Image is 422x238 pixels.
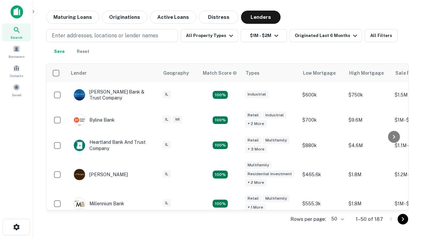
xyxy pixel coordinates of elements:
th: Types [242,64,299,82]
p: Rows per page: [290,215,326,223]
td: $1.8M [345,158,391,191]
p: Enter addresses, locations or lender names [52,32,158,40]
img: picture [74,89,85,100]
div: Residential Investment [245,170,294,178]
div: Retail [245,195,261,202]
th: Low Mortgage [299,64,345,82]
div: Multifamily [263,195,289,202]
td: $600k [299,82,345,107]
button: Originations [102,11,147,24]
button: Originated Last 6 Months [289,29,362,42]
button: All Property Types [181,29,238,42]
td: $555.3k [299,191,345,216]
th: Capitalize uses an advanced AI algorithm to match your search with the best lender. The match sco... [199,64,242,82]
td: $750k [345,82,391,107]
div: High Mortgage [349,69,384,77]
div: Byline Bank [74,114,115,126]
div: Types [246,69,259,77]
img: capitalize-icon.png [11,5,23,19]
th: Geography [159,64,199,82]
div: Multifamily [263,137,289,144]
td: $4.6M [345,133,391,158]
td: $880k [299,133,345,158]
span: Borrowers [9,54,24,59]
div: Matching Properties: 28, hasApolloMatch: undefined [213,91,228,99]
button: Distress [199,11,238,24]
div: [PERSON_NAME] Bank & Trust Company [74,89,153,101]
td: $465.6k [299,158,345,191]
td: $700k [299,107,345,133]
button: Go to next page [398,214,408,224]
td: $1.8M [345,191,391,216]
div: + 3 more [245,145,267,153]
button: Active Loans [150,11,196,24]
div: IL [163,141,171,148]
img: picture [74,198,85,209]
a: Contacts [2,62,31,80]
div: Geography [163,69,189,77]
div: Retail [245,137,261,144]
img: picture [74,169,85,180]
button: Reset [73,45,94,58]
div: Lender [71,69,87,77]
div: Industrial [245,91,269,98]
th: Lender [67,64,159,82]
button: Enter addresses, locations or lender names [46,29,178,42]
th: High Mortgage [345,64,391,82]
div: Heartland Bank And Trust Company [74,139,153,151]
div: + 2 more [245,120,267,128]
button: Lenders [241,11,281,24]
div: 50 [329,214,345,224]
div: Originated Last 6 Months [295,32,359,40]
div: Retail [245,111,261,119]
img: picture [74,114,85,126]
div: IL [163,170,171,178]
div: + 1 more [245,204,266,211]
div: IL [163,116,171,123]
td: $9.6M [345,107,391,133]
iframe: Chat Widget [389,164,422,196]
div: Industrial [263,111,286,119]
div: Matching Properties: 20, hasApolloMatch: undefined [213,116,228,124]
div: Multifamily [245,161,272,169]
button: $1M - $2M [241,29,287,42]
div: [PERSON_NAME] [74,169,128,180]
button: Save your search to get updates of matches that match your search criteria. [49,45,70,58]
div: Matching Properties: 16, hasApolloMatch: undefined [213,200,228,208]
h6: Match Score [203,69,236,77]
div: + 2 more [245,179,267,186]
span: Saved [12,92,21,98]
img: picture [74,140,85,151]
p: 1–50 of 187 [356,215,383,223]
span: Search [11,35,22,40]
a: Saved [2,81,31,99]
div: IL [163,91,171,98]
div: Matching Properties: 19, hasApolloMatch: undefined [213,141,228,149]
div: IL [163,199,171,207]
button: Maturing Loans [46,11,99,24]
a: Search [2,23,31,41]
div: WI [172,116,182,123]
a: Borrowers [2,43,31,60]
div: Capitalize uses an advanced AI algorithm to match your search with the best lender. The match sco... [203,69,237,77]
button: All Filters [365,29,398,42]
div: Matching Properties: 27, hasApolloMatch: undefined [213,171,228,178]
div: Millennium Bank [74,198,124,210]
div: Low Mortgage [303,69,336,77]
span: Contacts [10,73,23,78]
